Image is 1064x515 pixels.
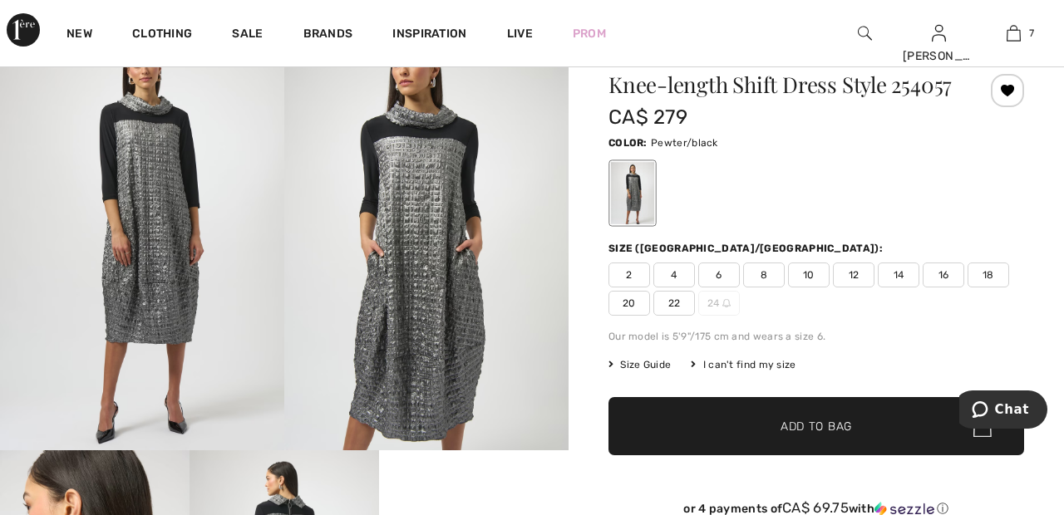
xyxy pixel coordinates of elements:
[698,291,740,316] span: 24
[698,262,740,287] span: 6
[932,23,946,43] img: My Info
[781,418,852,435] span: Add to Bag
[722,299,731,307] img: ring-m.svg
[608,397,1024,455] button: Add to Bag
[651,137,718,149] span: Pewter/black
[1007,23,1021,43] img: My Bag
[7,13,40,47] img: 1ère Avenue
[392,27,466,44] span: Inspiration
[284,24,569,450] img: Knee-Length Shift Dress Style 254057. 2
[691,357,796,372] div: I can't find my size
[858,23,872,43] img: search the website
[977,23,1050,43] a: 7
[608,262,650,287] span: 2
[608,137,648,149] span: Color:
[66,27,92,44] a: New
[653,291,695,316] span: 22
[608,241,886,256] div: Size ([GEOGRAPHIC_DATA]/[GEOGRAPHIC_DATA]):
[833,262,874,287] span: 12
[932,25,946,41] a: Sign In
[608,291,650,316] span: 20
[1029,26,1034,41] span: 7
[653,262,695,287] span: 4
[959,390,1047,432] iframe: Opens a widget where you can chat to one of our agents
[232,27,263,44] a: Sale
[923,262,964,287] span: 16
[303,27,353,44] a: Brands
[608,74,955,96] h1: Knee-length Shift Dress Style 254057
[968,262,1009,287] span: 18
[608,329,1024,344] div: Our model is 5'9"/175 cm and wears a size 6.
[611,162,654,224] div: Pewter/black
[788,262,830,287] span: 10
[903,47,976,65] div: [PERSON_NAME]
[608,105,687,129] span: CA$ 279
[573,25,606,42] a: Prom
[878,262,919,287] span: 14
[608,357,671,372] span: Size Guide
[507,25,533,42] a: Live
[743,262,785,287] span: 8
[132,27,192,44] a: Clothing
